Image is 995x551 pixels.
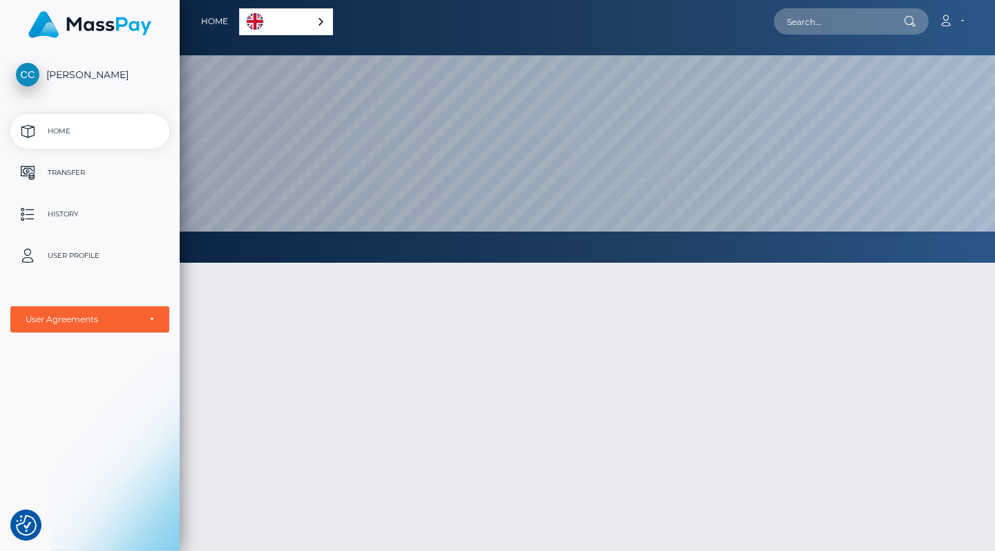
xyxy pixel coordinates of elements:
a: Home [10,114,169,149]
a: English [240,9,332,35]
p: Home [16,121,164,142]
div: Language [239,8,333,35]
input: Search... [774,8,904,35]
span: [PERSON_NAME] [10,68,169,81]
a: History [10,197,169,232]
aside: Language selected: English [239,8,333,35]
a: Home [201,7,228,36]
p: User Profile [16,245,164,266]
a: User Profile [10,239,169,273]
div: User Agreements [26,314,139,325]
img: Revisit consent button [16,515,37,536]
button: User Agreements [10,306,169,333]
a: Transfer [10,156,169,190]
img: MassPay [28,11,151,38]
p: Transfer [16,162,164,183]
p: History [16,204,164,225]
button: Consent Preferences [16,515,37,536]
